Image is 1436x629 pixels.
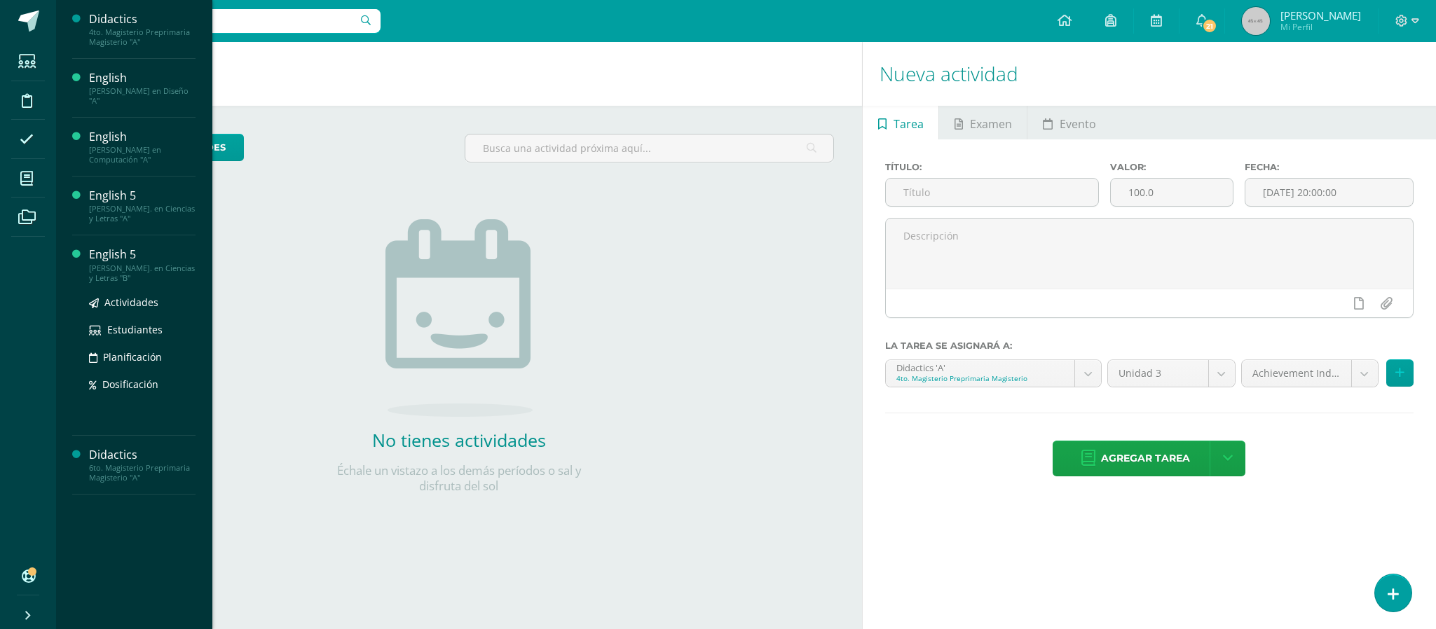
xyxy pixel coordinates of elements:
div: 4to. Magisterio Preprimaria Magisterio "A" [89,27,196,47]
label: Título: [885,162,1099,172]
span: Planificación [103,350,162,364]
span: Achievement Indicator (40.0%) [1252,360,1341,387]
div: English 5 [89,247,196,263]
img: no_activities.png [385,219,533,417]
a: Evento [1027,106,1111,139]
span: Tarea [894,107,924,141]
a: Didactics6to. Magisterio Preprimaria Magisterio "A" [89,447,196,483]
a: Estudiantes [89,322,196,338]
a: English 5[PERSON_NAME]. en Ciencias y Letras "A" [89,188,196,223]
img: 45x45 [1242,7,1270,35]
input: Fecha de entrega [1245,179,1413,206]
input: Título [886,179,1098,206]
div: English [89,129,196,145]
div: 6to. Magisterio Preprimaria Magisterio "A" [89,463,196,483]
span: Dosificación [102,378,158,391]
span: Estudiantes [107,323,163,336]
span: 21 [1202,18,1217,34]
div: Didactics [89,11,196,27]
div: Didactics 'A' [896,360,1065,373]
span: Mi Perfil [1280,21,1361,33]
span: Unidad 3 [1119,360,1198,387]
h1: Nueva actividad [880,42,1419,106]
div: [PERSON_NAME]. en Ciencias y Letras "A" [89,204,196,223]
input: Busca un usuario... [65,9,381,33]
p: Échale un vistazo a los demás períodos o sal y disfruta del sol [319,463,599,494]
div: 4to. Magisterio Preprimaria Magisterio [896,373,1065,383]
div: English 5 [89,188,196,204]
a: Achievement Indicator (40.0%) [1242,360,1378,387]
a: Dosificación [89,376,196,392]
span: Actividades [104,296,158,309]
span: Agregar tarea [1101,441,1190,476]
h2: No tienes actividades [319,428,599,452]
a: English 5[PERSON_NAME]. en Ciencias y Letras "B" [89,247,196,282]
div: Didactics [89,447,196,463]
span: [PERSON_NAME] [1280,8,1361,22]
input: Puntos máximos [1111,179,1233,206]
span: Examen [970,107,1012,141]
h1: Actividades [73,42,845,106]
a: Didactics4to. Magisterio Preprimaria Magisterio "A" [89,11,196,47]
a: Planificación [89,349,196,365]
label: La tarea se asignará a: [885,340,1414,351]
div: [PERSON_NAME] en Computación "A" [89,145,196,165]
div: English [89,70,196,86]
input: Busca una actividad próxima aquí... [465,134,833,162]
a: Didactics 'A'4to. Magisterio Preprimaria Magisterio [886,360,1102,387]
a: Unidad 3 [1108,360,1235,387]
label: Fecha: [1245,162,1414,172]
a: Actividades [89,294,196,310]
div: [PERSON_NAME] en Diseño "A" [89,86,196,106]
div: [PERSON_NAME]. en Ciencias y Letras "B" [89,263,196,283]
a: Tarea [863,106,938,139]
span: Evento [1060,107,1096,141]
a: English[PERSON_NAME] en Diseño "A" [89,70,196,106]
label: Valor: [1110,162,1234,172]
a: English[PERSON_NAME] en Computación "A" [89,129,196,165]
a: Examen [939,106,1027,139]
